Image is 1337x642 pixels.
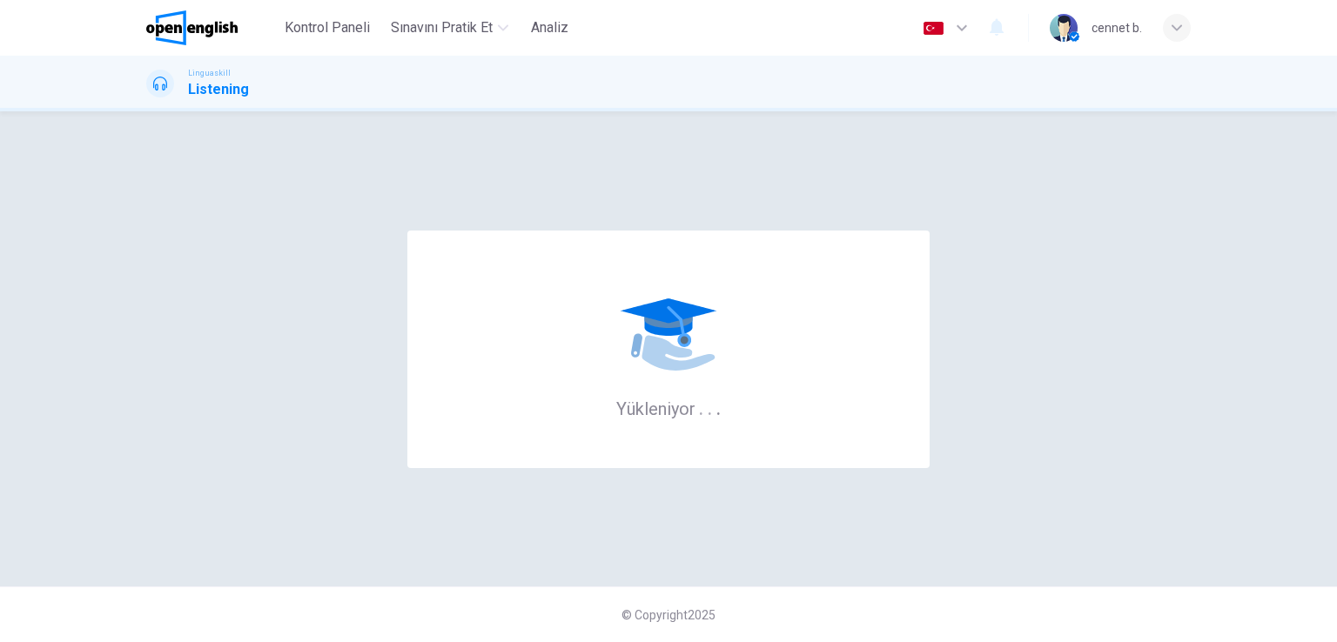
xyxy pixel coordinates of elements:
[188,79,249,100] h1: Listening
[146,10,238,45] img: OpenEnglish logo
[531,17,568,38] span: Analiz
[616,397,722,419] h6: Yükleniyor
[1050,14,1078,42] img: Profile picture
[146,10,278,45] a: OpenEnglish logo
[285,17,370,38] span: Kontrol Paneli
[188,67,231,79] span: Linguaskill
[278,12,377,43] button: Kontrol Paneli
[522,12,578,43] button: Analiz
[707,392,713,421] h6: .
[384,12,515,43] button: Sınavını Pratik Et
[1092,17,1142,38] div: cennet b.
[621,608,716,622] span: © Copyright 2025
[698,392,704,421] h6: .
[923,22,944,35] img: tr
[391,17,493,38] span: Sınavını Pratik Et
[716,392,722,421] h6: .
